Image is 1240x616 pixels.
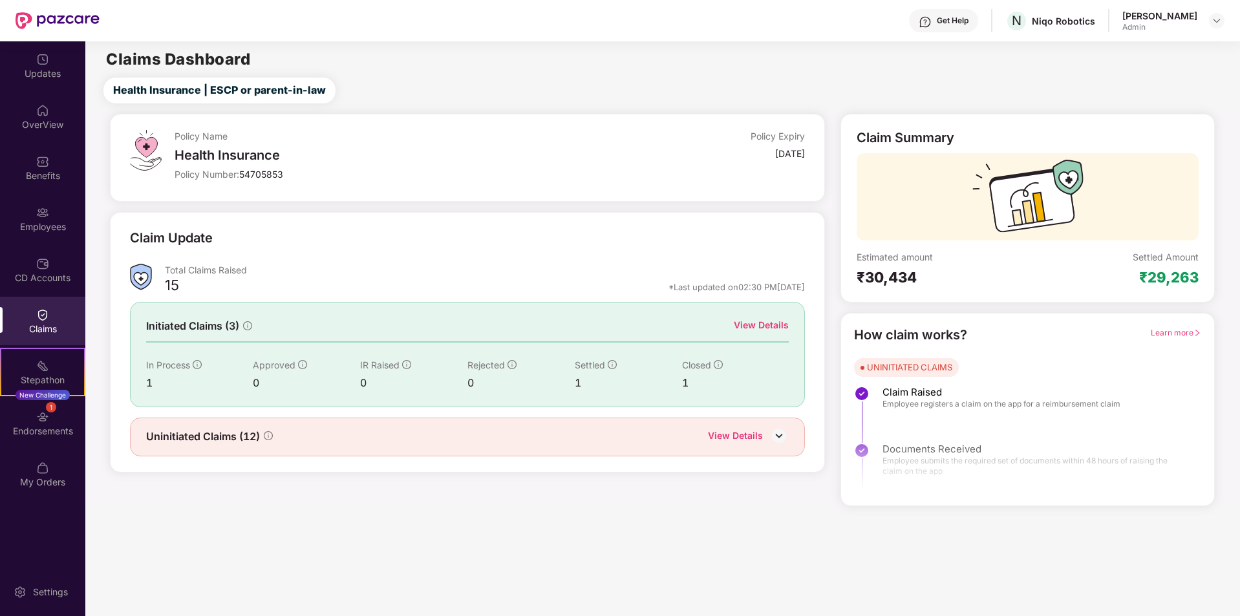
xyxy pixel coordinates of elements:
span: info-circle [608,360,617,369]
span: 54705853 [239,169,283,180]
div: How claim works? [854,325,967,345]
div: 0 [467,375,575,391]
span: In Process [146,359,190,370]
span: info-circle [193,360,202,369]
div: Policy Name [175,130,595,142]
span: Uninitiated Claims (12) [146,429,260,445]
img: New Pazcare Logo [16,12,100,29]
div: Claim Update [130,228,213,248]
span: Closed [682,359,711,370]
span: Rejected [467,359,505,370]
span: info-circle [508,360,517,369]
img: svg+xml;base64,PHN2ZyB3aWR0aD0iMTcyIiBoZWlnaHQ9IjExMyIgdmlld0JveD0iMCAwIDE3MiAxMTMiIGZpbGw9Im5vbm... [972,160,1084,240]
span: info-circle [402,360,411,369]
img: svg+xml;base64,PHN2ZyB4bWxucz0iaHR0cDovL3d3dy53My5vcmcvMjAwMC9zdmciIHdpZHRoPSI0OS4zMiIgaGVpZ2h0PS... [130,130,162,171]
div: 1 [575,375,682,391]
span: IR Raised [360,359,400,370]
div: Settings [29,586,72,599]
div: Claim Summary [857,130,954,145]
div: Policy Expiry [751,130,805,142]
span: Claim Raised [882,386,1120,399]
img: svg+xml;base64,PHN2ZyBpZD0iRW1wbG95ZWVzIiB4bWxucz0iaHR0cDovL3d3dy53My5vcmcvMjAwMC9zdmciIHdpZHRoPS... [36,206,49,219]
div: Niqo Robotics [1032,15,1095,27]
img: svg+xml;base64,PHN2ZyBpZD0iTXlfT3JkZXJzIiBkYXRhLW5hbWU9Ik15IE9yZGVycyIgeG1sbnM9Imh0dHA6Ly93d3cudz... [36,462,49,474]
img: svg+xml;base64,PHN2ZyBpZD0iQ2xhaW0iIHhtbG5zPSJodHRwOi8vd3d3LnczLm9yZy8yMDAwL3N2ZyIgd2lkdGg9IjIwIi... [36,308,49,321]
div: 1 [46,402,56,412]
div: 15 [165,276,179,298]
span: info-circle [298,360,307,369]
div: 0 [360,375,467,391]
span: Health Insurance | ESCP or parent-in-law [113,82,326,98]
div: Total Claims Raised [165,264,806,276]
span: info-circle [264,431,273,440]
div: Admin [1122,22,1197,32]
img: svg+xml;base64,PHN2ZyBpZD0iU2V0dGluZy0yMHgyMCIgeG1sbnM9Imh0dHA6Ly93d3cudzMub3JnLzIwMDAvc3ZnIiB3aW... [14,586,27,599]
h2: Claims Dashboard [106,52,250,67]
span: Learn more [1151,328,1201,337]
div: Stepathon [1,374,84,387]
span: info-circle [243,321,252,330]
span: Settled [575,359,605,370]
img: svg+xml;base64,PHN2ZyB4bWxucz0iaHR0cDovL3d3dy53My5vcmcvMjAwMC9zdmciIHdpZHRoPSIyMSIgaGVpZ2h0PSIyMC... [36,359,49,372]
div: Policy Number: [175,168,595,180]
span: info-circle [714,360,723,369]
div: 1 [682,375,789,391]
div: *Last updated on 02:30 PM[DATE] [668,281,805,293]
div: ₹29,263 [1139,268,1199,286]
div: ₹30,434 [857,268,1027,286]
img: svg+xml;base64,PHN2ZyBpZD0iRHJvcGRvd24tMzJ4MzIiIHhtbG5zPSJodHRwOi8vd3d3LnczLm9yZy8yMDAwL3N2ZyIgd2... [1212,16,1222,26]
img: svg+xml;base64,PHN2ZyBpZD0iQ0RfQWNjb3VudHMiIGRhdGEtbmFtZT0iQ0QgQWNjb3VudHMiIHhtbG5zPSJodHRwOi8vd3... [36,257,49,270]
img: svg+xml;base64,PHN2ZyBpZD0iU3RlcC1Eb25lLTMyeDMyIiB4bWxucz0iaHR0cDovL3d3dy53My5vcmcvMjAwMC9zdmciIH... [854,386,870,401]
div: View Details [734,318,789,332]
div: Health Insurance [175,147,595,163]
div: Settled Amount [1133,251,1199,263]
div: Get Help [937,16,968,26]
button: Health Insurance | ESCP or parent-in-law [103,78,336,103]
div: View Details [708,429,763,445]
div: Estimated amount [857,251,1027,263]
img: ClaimsSummaryIcon [130,264,152,290]
div: New Challenge [16,390,70,400]
img: svg+xml;base64,PHN2ZyBpZD0iVXBkYXRlZCIgeG1sbnM9Imh0dHA6Ly93d3cudzMub3JnLzIwMDAvc3ZnIiB3aWR0aD0iMj... [36,53,49,66]
div: 1 [146,375,253,391]
img: DownIcon [769,426,789,445]
div: [PERSON_NAME] [1122,10,1197,22]
span: right [1193,329,1201,337]
span: N [1012,13,1021,28]
span: Employee registers a claim on the app for a reimbursement claim [882,399,1120,409]
span: Initiated Claims (3) [146,318,239,334]
img: svg+xml;base64,PHN2ZyBpZD0iRW5kb3JzZW1lbnRzIiB4bWxucz0iaHR0cDovL3d3dy53My5vcmcvMjAwMC9zdmciIHdpZH... [36,410,49,423]
span: Approved [253,359,295,370]
div: UNINITIATED CLAIMS [867,361,952,374]
div: 0 [253,375,360,391]
img: svg+xml;base64,PHN2ZyBpZD0iSG9tZSIgeG1sbnM9Imh0dHA6Ly93d3cudzMub3JnLzIwMDAvc3ZnIiB3aWR0aD0iMjAiIG... [36,104,49,117]
img: svg+xml;base64,PHN2ZyBpZD0iQmVuZWZpdHMiIHhtbG5zPSJodHRwOi8vd3d3LnczLm9yZy8yMDAwL3N2ZyIgd2lkdGg9Ij... [36,155,49,168]
img: svg+xml;base64,PHN2ZyBpZD0iSGVscC0zMngzMiIgeG1sbnM9Imh0dHA6Ly93d3cudzMub3JnLzIwMDAvc3ZnIiB3aWR0aD... [919,16,932,28]
div: [DATE] [775,147,805,160]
